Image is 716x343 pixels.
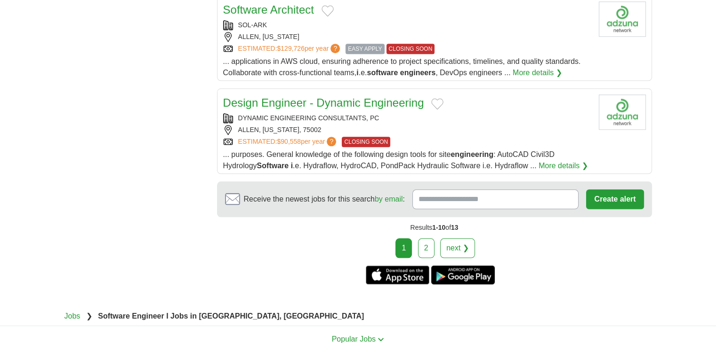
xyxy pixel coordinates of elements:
span: ? [327,137,336,146]
strong: Software Engineer I Jobs in [GEOGRAPHIC_DATA], [GEOGRAPHIC_DATA] [98,312,364,320]
div: SOL-ARK [223,20,591,30]
span: $129,726 [277,45,304,52]
span: $90,558 [277,138,301,145]
strong: engineers [400,69,436,77]
button: Create alert [586,189,644,209]
div: 1 [395,238,412,258]
strong: i [291,162,293,170]
span: CLOSING SOON [342,137,390,147]
button: Add to favorite jobs [322,5,334,16]
img: Company logo [599,94,646,130]
strong: engineering [451,150,493,158]
img: toggle icon [378,337,384,342]
strong: i [356,69,358,77]
a: 2 [418,238,434,258]
span: ... applications in AWS cloud, ensuring adherence to project specifications, timelines, and quali... [223,57,581,77]
a: Get the iPhone app [366,265,429,284]
button: Add to favorite jobs [431,98,443,109]
a: Get the Android app [431,265,495,284]
a: next ❯ [440,238,475,258]
a: Software Architect [223,3,314,16]
a: ESTIMATED:$90,558per year? [238,137,338,147]
a: More details ❯ [513,67,562,78]
span: ? [330,44,340,53]
div: Results of [217,217,652,238]
a: Design Engineer - Dynamic Engineering [223,96,424,109]
div: ALLEN, [US_STATE], 75002 [223,125,591,135]
strong: software [367,69,398,77]
span: 1-10 [432,224,445,231]
span: CLOSING SOON [386,44,435,54]
strong: Software [257,162,289,170]
a: Jobs [64,312,80,320]
a: More details ❯ [539,160,588,171]
div: DYNAMIC ENGINEERING CONSULTANTS, PC [223,113,591,123]
a: by email [375,195,403,203]
span: Receive the newest jobs for this search : [244,194,405,205]
div: ALLEN, [US_STATE] [223,32,591,42]
span: ❯ [86,312,92,320]
span: 13 [451,224,459,231]
img: Company logo [599,1,646,37]
a: ESTIMATED:$129,726per year? [238,44,342,54]
span: ... purposes. General knowledge of the following design tools for site : AutoCAD Civil3D Hydrolog... [223,150,555,170]
span: EASY APPLY [346,44,384,54]
span: Popular Jobs [332,335,376,343]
